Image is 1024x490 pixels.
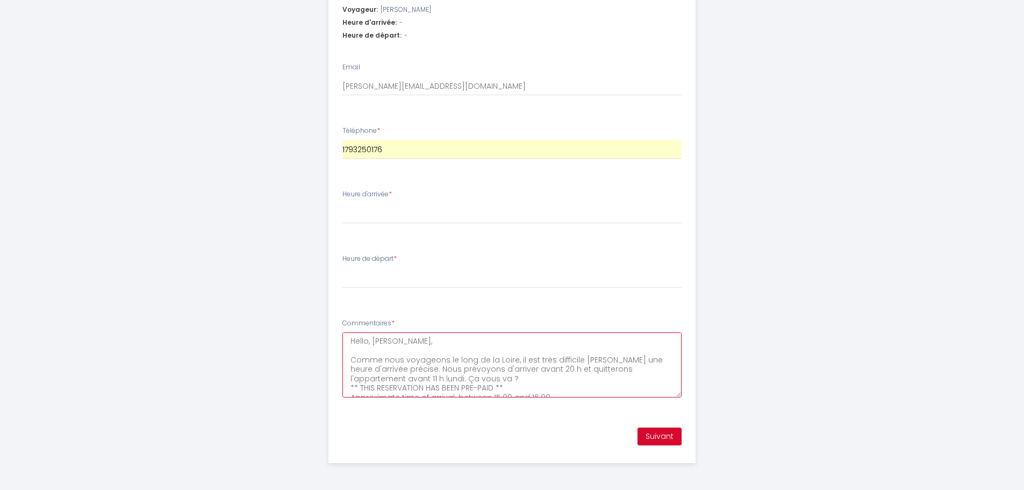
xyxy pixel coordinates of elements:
[342,31,402,41] span: Heure de départ:
[342,318,395,329] label: Commentaires
[342,254,397,264] label: Heure de départ
[342,126,380,136] label: Téléphone
[638,428,682,446] button: Suivant
[399,18,403,28] span: -
[381,5,431,15] span: [PERSON_NAME]
[342,5,378,15] span: Voyageur:
[342,62,360,73] label: Email
[342,189,392,200] label: Heure d'arrivée
[342,18,397,28] span: Heure d'arrivée:
[404,31,407,41] span: -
